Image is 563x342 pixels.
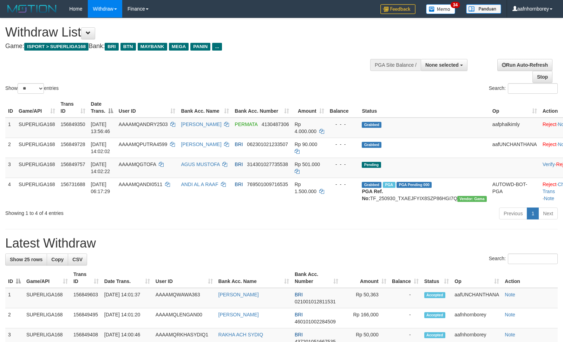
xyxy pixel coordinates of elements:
span: Vendor URL: https://trx31.1velocity.biz [457,196,487,202]
td: SUPERLIGA168 [24,288,71,308]
a: Show 25 rows [5,254,47,265]
h4: Game: Bank: [5,43,368,50]
span: Marked by aafromsomean [383,182,395,188]
td: SUPERLIGA168 [16,138,58,158]
span: MAYBANK [138,43,167,51]
span: 156849728 [61,142,85,147]
select: Showentries [18,83,44,94]
span: Accepted [424,332,445,338]
th: Date Trans.: activate to sort column descending [88,98,116,118]
span: BRI [295,312,303,317]
div: - - - [330,141,356,148]
th: Bank Acc. Name: activate to sort column ascending [216,268,292,288]
span: Accepted [424,312,445,318]
span: Grabbed [362,182,381,188]
span: PGA Pending [397,182,432,188]
td: AAAAMQLENGAN00 [153,308,216,328]
span: Copy 4130487306 to clipboard [262,121,289,127]
span: AAAAMQGTOFA [119,162,156,167]
a: [PERSON_NAME] [218,292,259,297]
th: ID [5,98,16,118]
span: Rp 4.000.000 [295,121,316,134]
span: MEGA [169,43,189,51]
th: Status [359,98,489,118]
span: AAAAMQANDI0511 [119,182,163,187]
span: Pending [362,162,381,168]
h1: Latest Withdraw [5,236,558,250]
th: Bank Acc. Number: activate to sort column ascending [232,98,292,118]
span: ISPORT > SUPERLIGA168 [24,43,89,51]
td: 2 [5,138,16,158]
a: Reject [543,142,557,147]
a: Note [505,332,515,337]
a: CSV [68,254,87,265]
span: Copy 460101002284509 to clipboard [295,319,336,324]
span: 156849350 [61,121,85,127]
td: SUPERLIGA168 [16,178,58,205]
td: aafUNCHANTHANA [452,288,502,308]
a: AGUS MUSTOFA [181,162,220,167]
span: Rp 90.000 [295,142,317,147]
th: ID: activate to sort column descending [5,268,24,288]
img: Button%20Memo.svg [426,4,456,14]
span: BRI [235,162,243,167]
input: Search: [508,254,558,264]
span: ... [212,43,222,51]
td: AAAAMQWAWA363 [153,288,216,308]
span: BRI [295,292,303,297]
th: Balance [327,98,359,118]
th: Trans ID: activate to sort column ascending [71,268,102,288]
td: 1 [5,288,24,308]
th: Action [502,268,558,288]
th: Amount: activate to sort column ascending [341,268,389,288]
th: User ID: activate to sort column ascending [153,268,216,288]
span: Grabbed [362,122,381,128]
span: Grabbed [362,142,381,148]
td: 4 [5,178,16,205]
span: Copy 021001012811531 to clipboard [295,299,336,304]
th: Balance: activate to sort column ascending [389,268,421,288]
span: [DATE] 06:17:29 [91,182,110,194]
td: AUTOWD-BOT-PGA [490,178,540,205]
a: Note [544,196,555,201]
span: [DATE] 13:56:46 [91,121,110,134]
span: PANIN [190,43,210,51]
td: SUPERLIGA168 [24,308,71,328]
input: Search: [508,83,558,94]
div: Showing 1 to 4 of 4 entries [5,207,229,217]
td: 156849495 [71,308,102,328]
span: None selected [425,62,459,68]
span: Copy 769501009716535 to clipboard [247,182,288,187]
td: - [389,288,421,308]
a: ANDI AL A RAAF [181,182,218,187]
td: - [389,308,421,328]
label: Show entries [5,83,59,94]
img: Feedback.jpg [380,4,415,14]
span: Rp 1.500.000 [295,182,316,194]
span: [DATE] 14:02:22 [91,162,110,174]
th: Op: activate to sort column ascending [490,98,540,118]
td: 1 [5,118,16,138]
span: Copy [51,257,64,262]
a: Reject [543,121,557,127]
img: MOTION_logo.png [5,4,59,14]
td: [DATE] 14:01:20 [102,308,153,328]
div: - - - [330,161,356,168]
td: aafphalkimly [490,118,540,138]
th: Trans ID: activate to sort column ascending [58,98,88,118]
img: panduan.png [466,4,501,14]
a: Run Auto-Refresh [497,59,552,71]
th: Game/API: activate to sort column ascending [24,268,71,288]
span: Copy 062301021233507 to clipboard [247,142,288,147]
th: User ID: activate to sort column ascending [116,98,178,118]
span: 156731688 [61,182,85,187]
td: 156849603 [71,288,102,308]
th: Status: activate to sort column ascending [421,268,452,288]
div: PGA Site Balance / [370,59,421,71]
td: 3 [5,158,16,178]
span: AAAAMQANDRY2503 [119,121,168,127]
span: PERMATA [235,121,257,127]
th: Amount: activate to sort column ascending [292,98,327,118]
button: None selected [421,59,467,71]
td: aafnhornborey [452,308,502,328]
